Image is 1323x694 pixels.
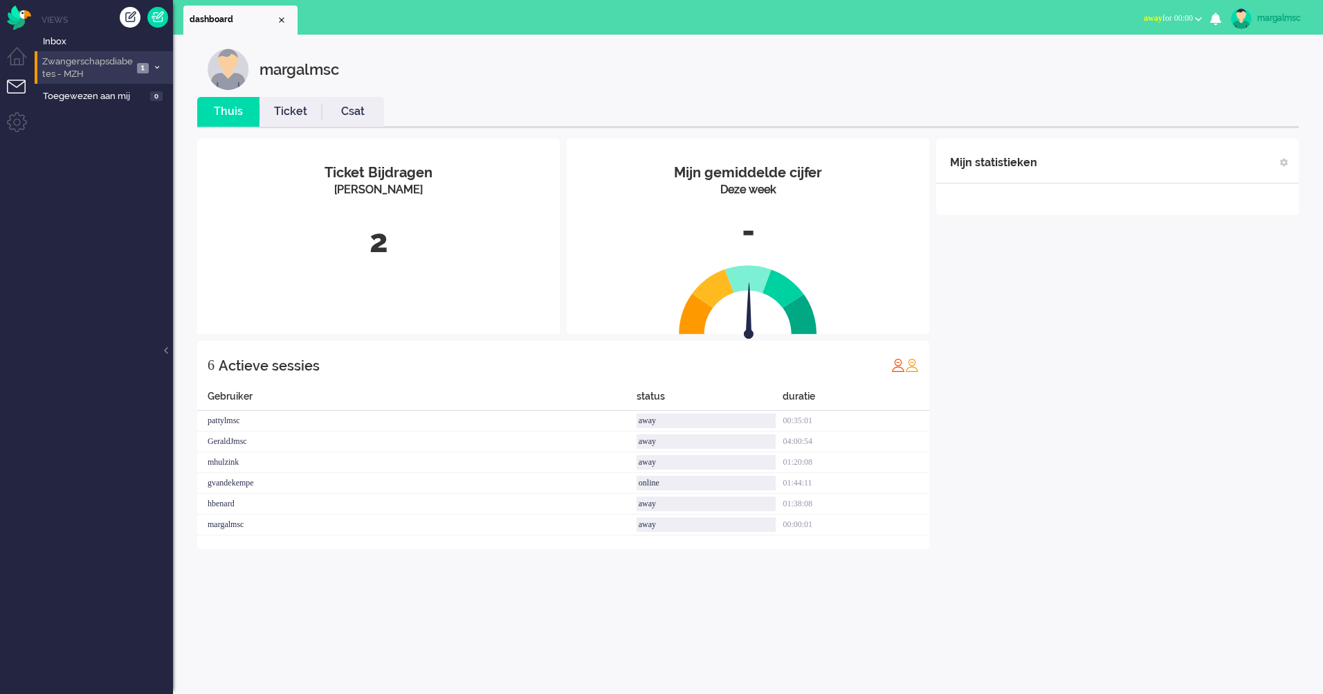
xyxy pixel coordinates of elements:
li: Csat [322,97,384,127]
a: Omnidesk [7,9,31,19]
img: profile_red.svg [891,358,905,372]
div: 01:38:08 [783,494,929,515]
span: for 00:00 [1144,13,1193,23]
div: away [637,413,776,428]
img: avatar [1231,8,1252,29]
div: 00:00:01 [783,515,929,535]
div: away [637,455,776,470]
li: Dashboard menu [7,47,38,78]
div: online [637,476,776,490]
span: 1 [137,63,149,73]
li: Dashboard [183,6,298,35]
div: pattylmsc [197,411,637,431]
div: Ticket Bijdragen [208,163,549,183]
div: 01:20:08 [783,452,929,473]
img: customer.svg [208,48,249,90]
div: Deze week [577,182,919,198]
li: awayfor 00:00 [1135,4,1210,35]
span: Inbox [43,35,173,48]
div: status [637,389,783,411]
span: 0 [150,91,163,102]
div: Close tab [276,15,287,26]
div: - [577,208,919,254]
div: away [637,434,776,449]
div: Creëer ticket [120,7,140,28]
li: Ticket [259,97,322,127]
a: Ticket [259,104,322,120]
img: profile_orange.svg [905,358,919,372]
div: Mijn statistieken [950,149,1037,177]
div: GeraldJmsc [197,431,637,452]
a: Csat [322,104,384,120]
div: duratie [783,389,929,411]
div: Gebruiker [197,389,637,411]
span: Zwangerschapsdiabetes - MZH [40,55,133,81]
a: Thuis [197,104,259,120]
div: 2 [208,219,549,265]
a: Toegewezen aan mij 0 [40,88,173,103]
li: Thuis [197,97,259,127]
li: Views [42,14,173,26]
span: Toegewezen aan mij [43,90,146,103]
div: 6 [208,351,215,379]
img: arrow.svg [719,283,778,342]
div: [PERSON_NAME] [208,182,549,198]
div: 00:35:01 [783,411,929,431]
div: 04:00:54 [783,431,929,452]
a: margalmsc [1228,8,1309,29]
div: 01:44:11 [783,473,929,494]
img: flow_omnibird.svg [7,6,31,30]
span: dashboard [190,14,276,26]
div: margalmsc [197,515,637,535]
div: away [637,517,776,532]
div: margalmsc [259,48,339,90]
a: Inbox [40,33,173,48]
div: gvandekempe [197,473,637,494]
a: Quick Ticket [147,7,168,28]
div: Actieve sessies [219,352,320,380]
span: away [1144,13,1162,23]
div: margalmsc [1257,11,1309,25]
div: away [637,497,776,511]
li: Tickets menu [7,80,38,111]
div: hbenard [197,494,637,515]
li: Admin menu [7,112,38,143]
div: Mijn gemiddelde cijfer [577,163,919,183]
button: awayfor 00:00 [1135,8,1210,28]
img: semi_circle.svg [679,265,817,335]
div: mhulzink [197,452,637,473]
